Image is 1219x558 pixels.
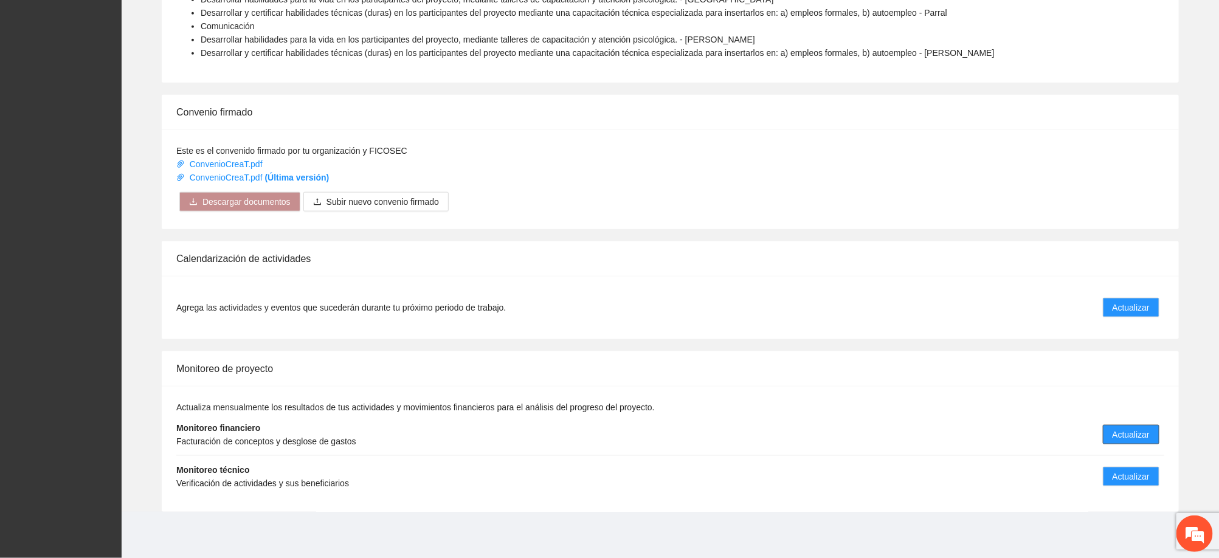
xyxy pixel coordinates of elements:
span: Actualizar [1113,470,1150,483]
span: uploadSubir nuevo convenio firmado [303,197,449,207]
textarea: Escriba su mensaje y pulse “Intro” [6,332,232,374]
strong: Monitoreo financiero [176,423,260,433]
strong: (Última versión) [265,173,330,182]
span: Desarrollar y certificar habilidades técnicas (duras) en los participantes del proyecto mediante ... [201,8,947,18]
div: Chatee con nosotros ahora [63,62,204,78]
span: Comunicación [201,21,255,31]
span: Subir nuevo convenio firmado [326,195,439,208]
button: uploadSubir nuevo convenio firmado [303,192,449,212]
span: Desarrollar y certificar habilidades técnicas (duras) en los participantes del proyecto mediante ... [201,48,995,58]
span: paper-clip [176,173,185,182]
span: Verificación de actividades y sus beneficiarios [176,478,349,488]
span: Desarrollar habilidades para la vida en los participantes del proyecto, mediante talleres de capa... [201,35,755,44]
div: Minimizar ventana de chat en vivo [199,6,229,35]
strong: Monitoreo técnico [176,465,250,475]
span: Agrega las actividades y eventos que sucederán durante tu próximo periodo de trabajo. [176,301,506,314]
span: download [189,198,198,207]
button: Actualizar [1103,298,1159,317]
div: Monitoreo de proyecto [176,351,1164,386]
button: Actualizar [1103,425,1159,444]
span: paper-clip [176,160,185,168]
span: upload [313,198,322,207]
span: Facturación de conceptos y desglose de gastos [176,436,356,446]
span: Descargar documentos [202,195,291,208]
a: ConvenioCreaT.pdf [176,159,265,169]
span: Este es el convenido firmado por tu organización y FICOSEC [176,146,407,156]
span: Estamos en línea. [71,162,168,285]
div: Calendarización de actividades [176,241,1164,276]
div: Convenio firmado [176,95,1164,129]
span: Actualizar [1113,428,1150,441]
span: Actualiza mensualmente los resultados de tus actividades y movimientos financieros para el anális... [176,402,655,412]
button: downloadDescargar documentos [179,192,300,212]
span: Actualizar [1113,301,1150,314]
a: ConvenioCreaT.pdf [176,173,329,182]
button: Actualizar [1103,467,1159,486]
